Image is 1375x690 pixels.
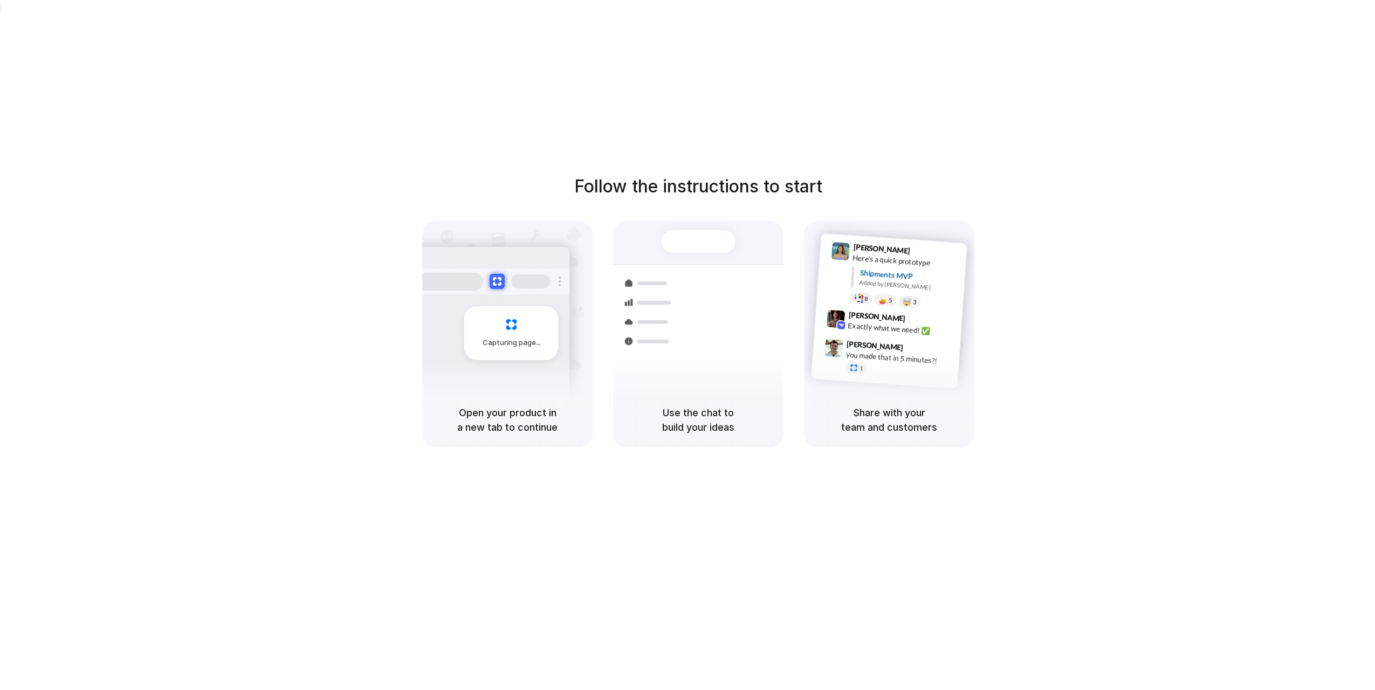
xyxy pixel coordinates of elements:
div: Here's a quick prototype [852,252,960,271]
span: [PERSON_NAME] [853,241,910,257]
div: Exactly what we need! ✅ [848,320,955,338]
h5: Open your product in a new tab to continue [435,405,580,434]
div: you made that in 5 minutes?! [845,349,953,367]
span: 9:42 AM [909,314,931,327]
span: 1 [860,365,863,371]
div: Added by [PERSON_NAME] [859,278,958,294]
span: [PERSON_NAME] [847,338,904,354]
span: 5 [889,298,892,303]
span: 3 [913,299,917,305]
span: Capturing page [483,337,542,348]
span: 9:41 AM [913,246,936,259]
div: 🤯 [903,298,912,306]
div: Shipments MVP [860,267,959,285]
h5: Use the chat to build your ideas [626,405,771,434]
h5: Share with your team and customers [817,405,961,434]
span: 9:47 AM [906,343,929,356]
span: [PERSON_NAME] [848,309,905,325]
h1: Follow the instructions to start [574,174,822,199]
span: 8 [864,296,868,302]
